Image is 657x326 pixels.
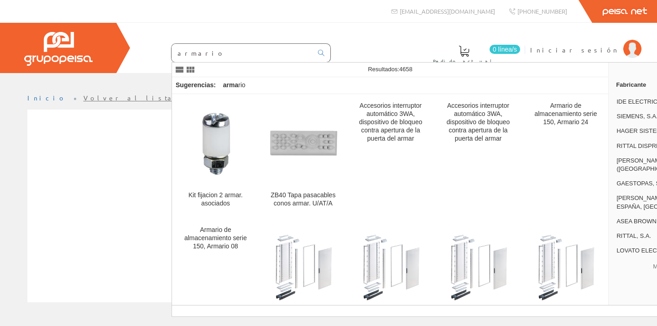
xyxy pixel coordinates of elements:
input: Buscar ... [172,44,313,62]
img: ENLACE + EXTENSIÓN ARMARIO 1810 MM PUERTA TRANSPARENTE PROFUNDIDADARMARIO 250 MM [530,231,602,304]
div: Sugerencias: [172,79,218,92]
span: [PHONE_NUMBER] [517,7,567,15]
a: Accesorios interruptor automático 3WA, dispositivo de bloqueo contra apertura de la puerta del armar [347,95,434,218]
a: Iniciar sesión [530,38,641,47]
a: Volver al listado de productos [83,94,264,102]
span: 0 línea/s [490,45,520,54]
span: Iniciar sesión [530,45,619,54]
a: Armario de almacenamiento serie 150, Armario 24 [522,95,610,218]
img: ENLACE + EXTENSIÓN ARMARIO 2110 MM PUERTA TRANSPARENTE PROFUNDIDAD ARMARIO 250 [355,231,427,304]
img: ZB40 Tapa pasacables conos armar. U/AT/A [267,107,339,179]
a: Kit fijacion 2 armar. asociados Kit fijacion 2 armar. asociados [172,95,259,218]
div: ZB40 Tapa pasacables conos armar. U/AT/A [267,191,339,208]
div: Armario de almacenamiento serie 150, Armario 24 [530,102,602,126]
img: Kit fijacion 2 armar. asociados [179,107,252,179]
span: 4658 [399,66,412,73]
span: [EMAIL_ADDRESS][DOMAIN_NAME] [400,7,495,15]
span: Resultados: [368,66,412,73]
a: Inicio [27,94,66,102]
img: Grupo Peisa [24,32,93,66]
img: ENLACE + EXTENSIÓN ARMARIO 1810 MM PUERTA TRANSPARENTE PROFUNDIDADARMARIO 300 MM [442,231,515,304]
strong: arma [223,81,238,89]
div: Accesorios interruptor automático 3WA, dispositivo de bloqueo contra apertura de la puerta del armar [355,102,427,143]
a: ZB40 Tapa pasacables conos armar. U/AT/A ZB40 Tapa pasacables conos armar. U/AT/A [260,95,347,218]
a: Accesorios interruptor automático 3WA, dispositivo de bloqueo contra apertura de la puerta del armar [435,95,522,218]
div: rio [219,77,249,94]
div: Accesorios interruptor automático 3WA, dispositivo de bloqueo contra apertura de la puerta del armar [442,102,515,143]
img: ENLACE + EXTENSIÓN ARMARIO 2110 MM PUERTA TRANSPARENTE PROFUNDIDAD ARMARIO 300 [267,231,339,304]
div: Kit fijacion 2 armar. asociados [179,191,252,208]
span: Pedido actual [433,57,495,66]
div: Armario de almacenamiento serie 150, Armario 08 [179,226,252,251]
